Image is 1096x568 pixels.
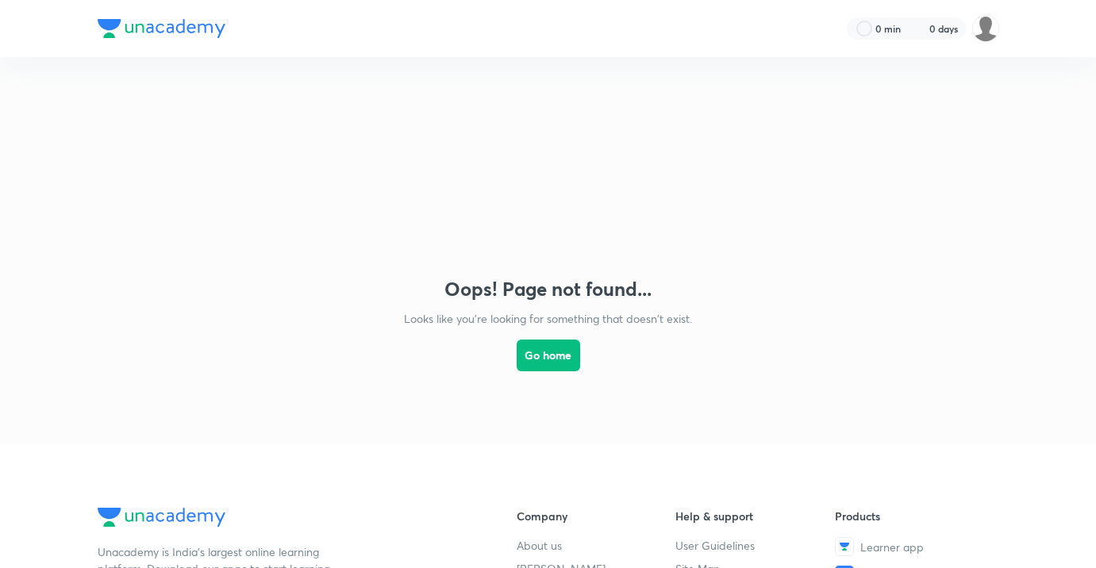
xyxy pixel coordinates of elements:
h6: Help & support [675,508,835,524]
a: User Guidelines [675,537,835,554]
h6: Products [835,508,994,524]
p: Looks like you're looking for something that doesn't exist. [404,310,692,327]
button: Go home [517,340,580,371]
span: Learner app [860,539,924,555]
a: Learner app [835,537,994,556]
img: Ajit [972,15,999,42]
a: Go home [517,327,580,413]
h6: Company [517,508,676,524]
img: error [390,89,707,259]
img: streak [910,21,926,36]
img: Learner app [835,537,854,556]
img: Company Logo [98,508,225,527]
a: About us [517,537,676,554]
a: Company Logo [98,508,466,531]
h3: Oops! Page not found... [444,278,652,301]
img: Company Logo [98,19,225,38]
